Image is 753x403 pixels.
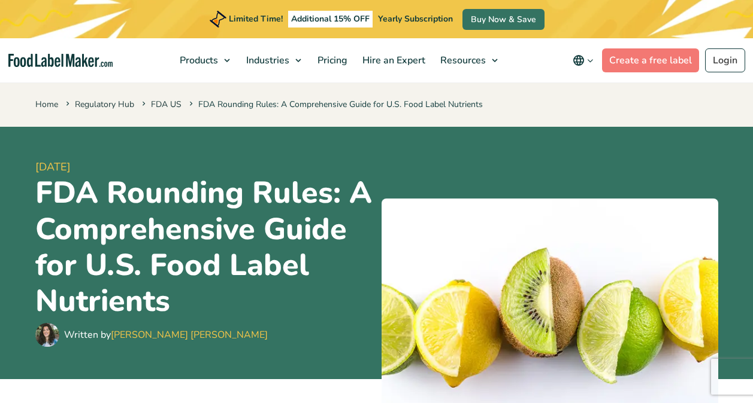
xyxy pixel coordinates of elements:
a: Create a free label [602,48,699,72]
a: Buy Now & Save [462,9,545,30]
span: Industries [243,54,291,67]
a: [PERSON_NAME] [PERSON_NAME] [111,328,268,341]
a: Home [35,99,58,110]
div: Written by [64,328,268,342]
span: Hire an Expert [359,54,427,67]
a: Resources [433,38,504,83]
a: FDA US [151,99,182,110]
a: Regulatory Hub [75,99,134,110]
h1: FDA Rounding Rules: A Comprehensive Guide for U.S. Food Label Nutrients [35,175,372,319]
span: Limited Time! [229,13,283,25]
a: Login [705,48,745,72]
span: Additional 15% OFF [288,11,373,28]
a: Products [173,38,236,83]
span: FDA Rounding Rules: A Comprehensive Guide for U.S. Food Label Nutrients [187,99,483,110]
a: Industries [239,38,307,83]
span: Yearly Subscription [378,13,453,25]
a: Pricing [310,38,352,83]
a: Hire an Expert [355,38,430,83]
span: Pricing [314,54,349,67]
span: Resources [437,54,487,67]
span: [DATE] [35,159,372,175]
span: Products [176,54,219,67]
img: Maria Abi Hanna - Food Label Maker [35,323,59,347]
